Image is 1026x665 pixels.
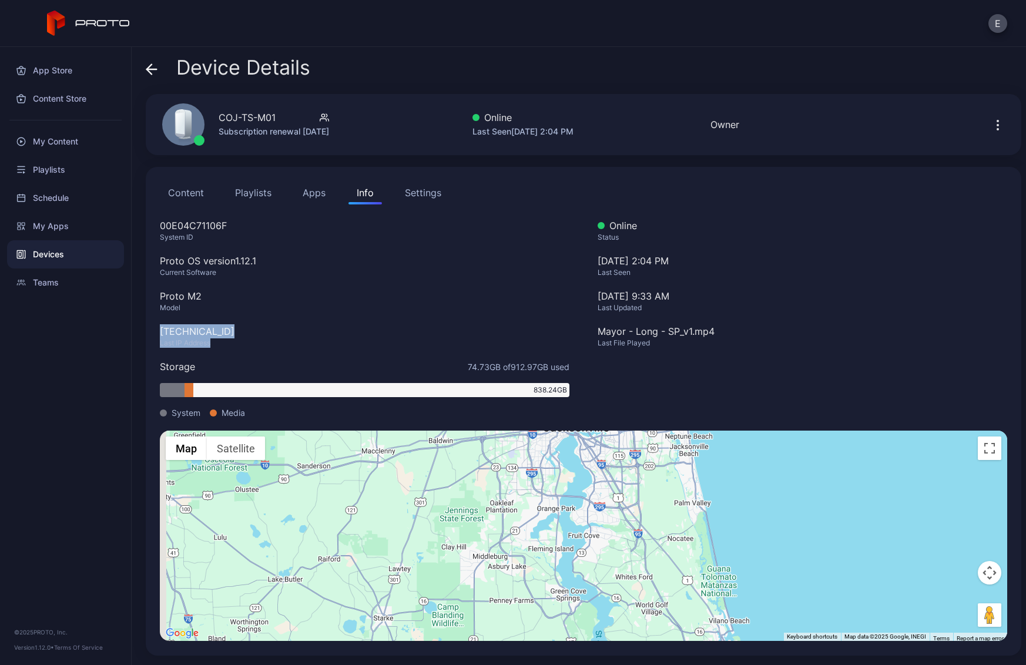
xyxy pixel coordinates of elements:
button: Apps [294,181,334,204]
button: Map camera controls [978,561,1001,585]
div: Proto OS version 1.12.1 [160,254,569,268]
a: My Apps [7,212,124,240]
div: Last Seen [DATE] 2:04 PM [472,125,574,139]
div: Model [160,303,569,313]
button: Keyboard shortcuts [787,633,837,641]
span: 74.73 GB of 912.97 GB used [468,361,569,373]
div: Last IP Address [160,338,569,348]
span: Map data ©2025 Google, INEGI [844,633,926,640]
div: Subscription renewal [DATE] [219,125,329,139]
button: Playlists [227,181,280,204]
div: Settings [405,186,441,200]
div: COJ-TS-M01 [219,110,276,125]
div: Last File Played [598,338,1007,348]
a: Devices [7,240,124,268]
img: Google [163,626,202,641]
a: Open this area in Google Maps (opens a new window) [163,626,202,641]
a: Terms (opens in new tab) [933,635,950,642]
span: Device Details [176,56,310,79]
a: Schedule [7,184,124,212]
div: Last Updated [598,303,1007,313]
span: System [172,407,200,419]
div: Info [357,186,374,200]
button: Show street map [166,436,207,460]
div: System ID [160,233,569,242]
div: © 2025 PROTO, Inc. [14,627,117,637]
a: My Content [7,127,124,156]
div: [DATE] 2:04 PM [598,254,1007,289]
button: Content [160,181,212,204]
div: Online [472,110,574,125]
div: Mayor - Long - SP_v1.mp4 [598,324,1007,338]
div: Proto M2 [160,289,569,303]
button: Settings [397,181,450,204]
div: [TECHNICAL_ID] [160,324,569,338]
a: Teams [7,268,124,297]
div: Storage [160,360,195,374]
div: [DATE] 9:33 AM [598,289,1007,303]
button: Info [348,181,382,204]
div: Last Seen [598,268,1007,277]
a: App Store [7,56,124,85]
span: 838.24 GB [534,385,567,395]
a: Terms Of Service [54,644,103,651]
span: Version 1.12.0 • [14,644,54,651]
a: Content Store [7,85,124,113]
button: Toggle fullscreen view [978,436,1001,460]
div: Owner [710,117,739,132]
div: Status [598,233,1007,242]
div: 00E04C71106F [160,219,569,233]
button: Drag Pegman onto the map to open Street View [978,603,1001,627]
button: Show satellite imagery [207,436,265,460]
div: Online [598,219,1007,233]
a: Report a map error [957,635,1004,642]
button: E [988,14,1007,33]
span: Media [222,407,245,419]
div: Current Software [160,268,569,277]
a: Playlists [7,156,124,184]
